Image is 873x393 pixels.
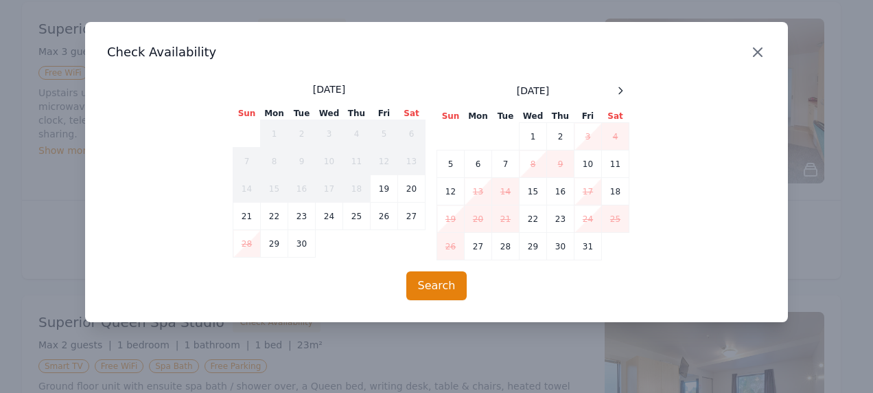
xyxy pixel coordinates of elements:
[343,120,371,148] td: 4
[343,175,371,203] td: 18
[517,84,549,98] span: [DATE]
[602,150,629,178] td: 11
[288,175,316,203] td: 16
[574,110,602,123] th: Fri
[288,230,316,258] td: 30
[547,233,574,260] td: 30
[465,205,492,233] td: 20
[261,203,288,230] td: 22
[233,175,261,203] td: 14
[547,123,574,150] td: 2
[602,178,629,205] td: 18
[437,205,465,233] td: 19
[547,178,574,205] td: 16
[316,107,343,120] th: Wed
[547,110,574,123] th: Thu
[520,233,547,260] td: 29
[574,150,602,178] td: 10
[371,148,398,175] td: 12
[316,148,343,175] td: 10
[316,120,343,148] td: 3
[520,123,547,150] td: 1
[520,178,547,205] td: 15
[398,203,426,230] td: 27
[261,148,288,175] td: 8
[343,107,371,120] th: Thu
[492,178,520,205] td: 14
[371,107,398,120] th: Fri
[465,178,492,205] td: 13
[261,120,288,148] td: 1
[520,110,547,123] th: Wed
[343,148,371,175] td: 11
[547,205,574,233] td: 23
[574,123,602,150] td: 3
[288,148,316,175] td: 9
[233,148,261,175] td: 7
[492,150,520,178] td: 7
[492,205,520,233] td: 21
[371,175,398,203] td: 19
[602,205,629,233] td: 25
[233,203,261,230] td: 21
[398,107,426,120] th: Sat
[261,230,288,258] td: 29
[233,230,261,258] td: 28
[107,44,766,60] h3: Check Availability
[316,203,343,230] td: 24
[343,203,371,230] td: 25
[288,107,316,120] th: Tue
[465,150,492,178] td: 6
[371,120,398,148] td: 5
[288,203,316,230] td: 23
[398,120,426,148] td: 6
[547,150,574,178] td: 9
[437,110,465,123] th: Sun
[261,175,288,203] td: 15
[574,178,602,205] td: 17
[261,107,288,120] th: Mon
[574,233,602,260] td: 31
[406,271,467,300] button: Search
[492,110,520,123] th: Tue
[574,205,602,233] td: 24
[316,175,343,203] td: 17
[233,107,261,120] th: Sun
[465,233,492,260] td: 27
[437,178,465,205] td: 12
[288,120,316,148] td: 2
[313,82,345,96] span: [DATE]
[602,110,629,123] th: Sat
[437,233,465,260] td: 26
[465,110,492,123] th: Mon
[398,148,426,175] td: 13
[398,175,426,203] td: 20
[371,203,398,230] td: 26
[437,150,465,178] td: 5
[520,150,547,178] td: 8
[520,205,547,233] td: 22
[602,123,629,150] td: 4
[492,233,520,260] td: 28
